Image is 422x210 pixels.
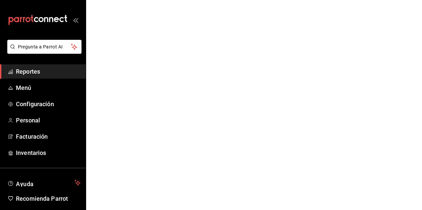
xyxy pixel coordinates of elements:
[16,132,80,141] span: Facturación
[16,179,72,187] span: Ayuda
[16,100,80,108] span: Configuración
[7,40,81,54] button: Pregunta a Parrot AI
[16,116,80,125] span: Personal
[73,17,78,23] button: open_drawer_menu
[16,67,80,76] span: Reportes
[18,43,71,50] span: Pregunta a Parrot AI
[16,194,80,203] span: Recomienda Parrot
[16,148,80,157] span: Inventarios
[5,48,81,55] a: Pregunta a Parrot AI
[16,83,80,92] span: Menú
